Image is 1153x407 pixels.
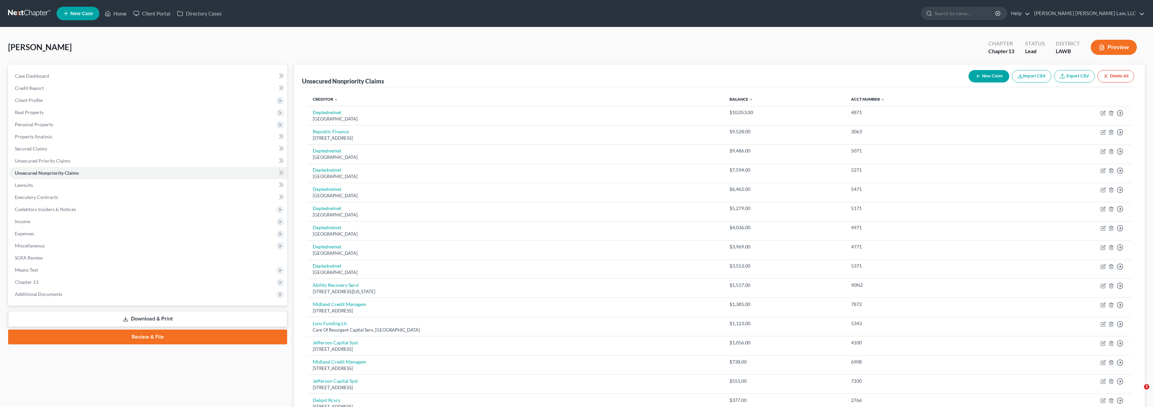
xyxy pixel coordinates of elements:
[15,158,70,164] span: Unsecured Priority Claims
[313,173,719,180] div: [GEOGRAPHIC_DATA]
[8,330,287,344] a: Review & File
[851,167,997,173] div: 5271
[15,170,79,176] span: Unsecured Nonpriority Claims
[851,397,997,404] div: 2766
[730,320,840,327] div: $1,123.00
[851,339,997,346] div: 4100
[313,359,366,365] a: Midland Credit Managem
[1056,47,1080,55] div: LAWB
[730,147,840,154] div: $9,486.00
[851,147,997,154] div: 5071
[1025,40,1045,47] div: Status
[851,282,997,289] div: 90N2
[851,128,997,135] div: 3063
[9,155,287,167] a: Unsecured Priority Claims
[9,167,287,179] a: Unsecured Nonpriority Claims
[851,224,997,231] div: 4971
[15,97,43,103] span: Client Profile
[730,263,840,269] div: $3,553.00
[302,77,384,85] div: Unsecured Nonpriority Claims
[730,301,840,308] div: $1,385.00
[730,128,840,135] div: $9,528.00
[851,359,997,365] div: 6908
[730,205,840,212] div: $5,279.00
[9,143,287,155] a: Secured Claims
[8,311,287,327] a: Download & Print
[9,252,287,264] a: SOFA Review
[1091,40,1137,55] button: Preview
[730,359,840,365] div: $738.00
[1130,384,1146,400] iframe: Intercom live chat
[101,7,130,20] a: Home
[730,282,840,289] div: $1,517.00
[313,327,719,333] div: Care Of Resurgent Capital Serv, [GEOGRAPHIC_DATA]
[313,301,366,307] a: Midland Credit Managem
[851,243,997,250] div: 4771
[730,243,840,250] div: $3,969.00
[1008,7,1030,20] a: Help
[851,109,997,116] div: 4871
[851,186,997,193] div: 5471
[851,301,997,308] div: 7872
[935,7,996,20] input: Search by name...
[851,97,885,102] a: Acct Number expand_less
[9,179,287,191] a: Lawsuits
[15,85,44,91] span: Credit Report
[313,129,349,134] a: Republic Finance
[334,98,338,102] i: expand_less
[851,378,997,384] div: 7100
[851,263,997,269] div: 5371
[730,397,840,404] div: $377.00
[1012,70,1051,82] button: Import CSV
[15,291,62,297] span: Additional Documents
[1056,40,1080,47] div: District
[313,148,341,154] a: Deptednelnet
[988,40,1014,47] div: Chapter
[313,97,338,102] a: Creditor expand_less
[313,116,719,122] div: [GEOGRAPHIC_DATA]
[313,109,341,115] a: Deptednelnet
[313,289,719,295] div: [STREET_ADDRESS][US_STATE]
[313,269,719,276] div: [GEOGRAPHIC_DATA]
[730,97,753,102] a: Balance expand_less
[1008,48,1014,54] span: 13
[15,279,38,285] span: Chapter 13
[9,191,287,203] a: Executory Contracts
[15,122,53,127] span: Personal Property
[15,255,43,261] span: SOFA Review
[313,212,719,218] div: [GEOGRAPHIC_DATA]
[313,378,358,384] a: Jefferson Capital Syst
[313,346,719,352] div: [STREET_ADDRESS]
[1031,7,1145,20] a: [PERSON_NAME] [PERSON_NAME] Law, LLC
[313,365,719,372] div: [STREET_ADDRESS]
[730,167,840,173] div: $7,594.00
[1144,384,1149,389] span: 2
[8,42,72,52] span: [PERSON_NAME]
[851,205,997,212] div: 5171
[313,154,719,161] div: [GEOGRAPHIC_DATA]
[9,82,287,94] a: Credit Report
[881,98,885,102] i: expand_less
[15,218,30,224] span: Income
[130,7,174,20] a: Client Portal
[313,186,341,192] a: Deptednelnet
[9,131,287,143] a: Property Analysis
[313,231,719,237] div: [GEOGRAPHIC_DATA]
[15,109,44,115] span: Real Property
[313,167,341,173] a: Deptednelnet
[15,134,52,139] span: Property Analysis
[313,263,341,269] a: Deptednelnet
[313,282,359,288] a: Ability Recovery Servi
[1054,70,1095,82] a: Export CSV
[15,267,38,273] span: Means Test
[313,397,340,403] a: Delqnt Rcvry
[15,206,76,212] span: Codebtors Insiders & Notices
[313,244,341,249] a: Deptednelnet
[313,340,358,345] a: Jefferson Capital Syst
[730,339,840,346] div: $1,056.00
[1025,47,1045,55] div: Lead
[15,146,47,151] span: Secured Claims
[174,7,225,20] a: Directory Cases
[15,194,58,200] span: Executory Contracts
[1097,70,1134,82] button: Delete All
